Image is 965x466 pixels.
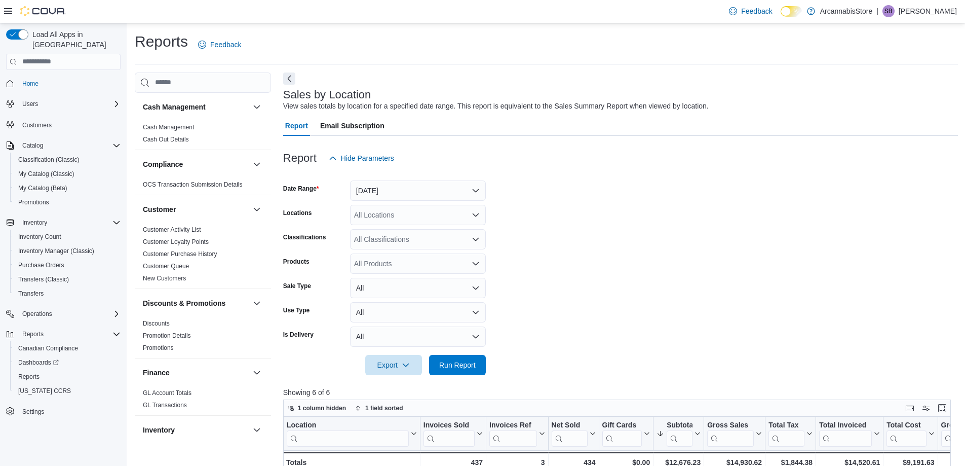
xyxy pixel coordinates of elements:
span: GL Account Totals [143,389,191,397]
div: Subtotal [667,421,692,431]
span: Feedback [741,6,772,16]
span: Home [18,77,121,90]
span: Inventory Count [18,233,61,241]
button: Open list of options [472,260,480,268]
a: Promotion Details [143,332,191,339]
span: Catalog [22,141,43,150]
button: Keyboard shortcuts [904,402,916,414]
button: Customer [143,204,249,214]
p: [PERSON_NAME] [899,5,957,17]
div: Gross Sales [707,421,754,431]
a: [US_STATE] CCRS [14,385,75,397]
p: ArcannabisStore [820,5,873,17]
button: 1 field sorted [351,402,407,414]
span: New Customers [143,274,186,282]
div: Finance [135,387,271,415]
span: 1 field sorted [365,404,403,412]
button: Discounts & Promotions [251,297,263,309]
button: My Catalog (Classic) [10,167,125,181]
div: Total Cost [886,421,926,447]
button: Catalog [2,138,125,153]
span: Feedback [210,40,241,50]
label: Locations [283,209,312,217]
span: Load All Apps in [GEOGRAPHIC_DATA] [28,29,121,50]
span: [US_STATE] CCRS [18,387,71,395]
button: Hide Parameters [325,148,398,168]
button: Home [2,76,125,91]
a: Customers [18,119,56,131]
span: OCS Transaction Submission Details [143,181,243,189]
span: My Catalog (Classic) [14,168,121,180]
div: Shawn Bergman [882,5,895,17]
span: Transfers (Classic) [18,275,69,283]
span: Reports [18,328,121,340]
div: Location [287,421,409,431]
a: GL Transactions [143,402,187,409]
button: Settings [2,404,125,419]
span: Report [285,116,308,136]
span: Inventory Manager (Classic) [14,245,121,257]
a: Inventory Count [14,231,65,243]
button: Inventory Manager (Classic) [10,244,125,258]
div: Cash Management [135,121,271,150]
a: Transfers [14,288,48,300]
span: Discounts [143,319,170,328]
button: Location [287,421,417,447]
button: Finance [251,367,263,379]
span: My Catalog (Beta) [14,182,121,194]
div: Gross Sales [707,421,754,447]
span: Promotions [143,344,174,352]
div: Total Invoiced [819,421,872,447]
a: Feedback [194,34,245,55]
span: Transfers [18,290,44,298]
span: Run Report [439,360,476,370]
h3: Cash Management [143,102,206,112]
h3: Report [283,152,317,164]
button: Cash Management [143,102,249,112]
input: Dark Mode [781,6,802,17]
a: Promotions [14,196,53,208]
a: GL Account Totals [143,389,191,397]
span: Canadian Compliance [14,342,121,354]
button: Inventory [143,425,249,435]
button: Inventory [2,216,125,230]
span: Inventory [18,217,121,229]
a: My Catalog (Beta) [14,182,71,194]
span: Customer Queue [143,262,189,270]
button: Invoices Ref [489,421,545,447]
span: Catalog [18,139,121,152]
span: Washington CCRS [14,385,121,397]
label: Is Delivery [283,331,314,339]
button: All [350,327,486,347]
a: Inventory Manager (Classic) [14,245,98,257]
button: Reports [2,327,125,341]
a: Purchase Orders [14,259,68,271]
h3: Discounts & Promotions [143,298,225,308]
div: Net Sold [551,421,587,431]
span: Purchase Orders [14,259,121,271]
div: Net Sold [551,421,587,447]
a: Customer Activity List [143,226,201,233]
a: Customer Purchase History [143,250,217,258]
span: Purchase Orders [18,261,64,269]
button: Inventory Count [10,230,125,244]
div: Customer [135,224,271,289]
a: OCS Transaction Submission Details [143,181,243,188]
span: My Catalog (Classic) [18,170,74,178]
label: Products [283,258,310,266]
div: Subtotal [667,421,692,447]
span: Customer Purchase History [143,250,217,258]
span: Users [18,98,121,110]
span: Reports [18,373,40,381]
span: Email Subscription [320,116,384,136]
a: Reports [14,371,44,383]
span: 1 column hidden [298,404,346,412]
button: Canadian Compliance [10,341,125,355]
a: Promotions [143,344,174,351]
h3: Sales by Location [283,89,371,101]
h3: Compliance [143,159,183,169]
div: View sales totals by location for a specified date range. This report is equivalent to the Sales ... [283,101,709,112]
button: Invoices Sold [423,421,483,447]
img: Cova [20,6,66,16]
span: Users [22,100,38,108]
